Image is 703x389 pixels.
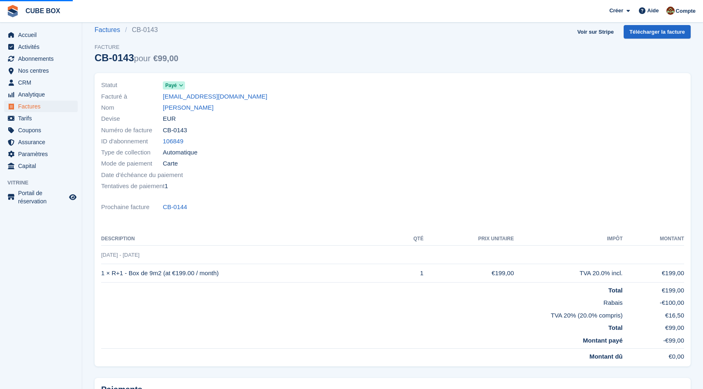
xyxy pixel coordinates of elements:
[18,113,67,124] span: Tarifs
[4,41,78,53] a: menu
[101,308,623,320] td: TVA 20% (20.0% compris)
[4,53,78,64] a: menu
[68,192,78,202] a: Boutique d'aperçu
[101,159,163,168] span: Mode de paiement
[4,77,78,88] a: menu
[4,124,78,136] a: menu
[7,5,19,17] img: stora-icon-8386f47178a22dfd0bd8f6a31ec36ba5ce8667c1dd55bd0f319d3a0aa187defe.svg
[101,232,398,246] th: Description
[101,264,398,283] td: 1 × R+1 - Box de 9m2 (at €199.00 / month)
[514,232,622,246] th: Impôt
[18,136,67,148] span: Assurance
[18,189,67,205] span: Portail de réservation
[590,353,623,360] strong: Montant dû
[163,148,197,157] span: Automatique
[423,232,514,246] th: Prix unitaire
[18,101,67,112] span: Factures
[95,25,178,35] nav: breadcrumbs
[101,203,163,212] span: Prochaine facture
[7,179,82,187] span: Vitrine
[101,148,163,157] span: Type de collection
[153,54,178,63] span: €99,00
[163,92,267,101] a: [EMAIL_ADDRESS][DOMAIN_NAME]
[4,113,78,124] a: menu
[163,203,187,212] a: CB-0144
[18,148,67,160] span: Paramètres
[4,29,78,41] a: menu
[608,287,623,294] strong: Total
[623,282,684,295] td: €199,00
[4,160,78,172] a: menu
[95,43,178,51] span: Facture
[608,324,623,331] strong: Total
[4,189,78,205] a: menu
[163,159,178,168] span: Carte
[134,54,150,63] span: pour
[623,232,684,246] th: Montant
[101,92,163,101] span: Facturé à
[423,264,514,283] td: €199,00
[95,52,178,63] div: CB-0143
[18,65,67,76] span: Nos centres
[18,41,67,53] span: Activités
[4,101,78,112] a: menu
[18,53,67,64] span: Abonnements
[624,25,691,39] a: Télécharger la facture
[398,264,423,283] td: 1
[18,124,67,136] span: Coupons
[163,137,183,146] a: 106849
[22,4,63,18] a: CUBE BOX
[101,103,163,113] span: Nom
[4,89,78,100] a: menu
[101,295,623,308] td: Rabais
[101,252,139,258] span: [DATE] - [DATE]
[623,308,684,320] td: €16,50
[574,25,617,39] a: Voir sur Stripe
[101,170,183,180] span: Date d'échéance du paiement
[95,25,125,35] a: Factures
[165,82,177,89] span: Payé
[666,7,675,15] img: alex soubira
[18,89,67,100] span: Analytique
[4,148,78,160] a: menu
[4,65,78,76] a: menu
[609,7,623,15] span: Créer
[676,7,696,15] span: Compte
[623,333,684,349] td: -€99,00
[164,182,168,191] span: 1
[583,337,623,344] strong: Montant payé
[18,77,67,88] span: CRM
[623,320,684,333] td: €99,00
[398,232,423,246] th: Qté
[18,160,67,172] span: Capital
[647,7,659,15] span: Aide
[623,264,684,283] td: €199,00
[163,81,185,90] a: Payé
[101,137,163,146] span: ID d'abonnement
[163,126,187,135] span: CB-0143
[101,81,163,90] span: Statut
[101,182,164,191] span: Tentatives de paiement
[101,114,163,124] span: Devise
[163,103,213,113] a: [PERSON_NAME]
[623,295,684,308] td: -€100,00
[18,29,67,41] span: Accueil
[623,349,684,361] td: €0,00
[163,114,176,124] span: EUR
[514,269,622,278] div: TVA 20.0% incl.
[101,126,163,135] span: Numéro de facture
[4,136,78,148] a: menu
